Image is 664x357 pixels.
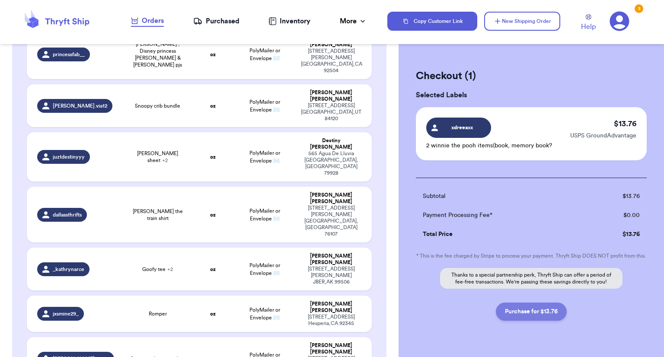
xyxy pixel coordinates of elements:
[167,267,173,272] span: + 2
[301,314,361,327] div: [STREET_ADDRESS] Hesperia , CA 92345
[128,150,187,164] span: [PERSON_NAME] sheet
[416,225,584,244] td: Total Price
[301,137,361,150] div: Destiny [PERSON_NAME]
[301,301,361,314] div: [PERSON_NAME] [PERSON_NAME]
[249,263,280,276] span: PolyMailer or Envelope ✉️
[301,89,361,102] div: [PERSON_NAME] [PERSON_NAME]
[301,342,361,355] div: [PERSON_NAME] [PERSON_NAME]
[584,206,647,225] td: $ 0.00
[53,51,85,58] span: princessfab__
[442,124,483,131] span: xdreeaxx
[268,16,310,26] a: Inventory
[210,311,216,316] strong: oz
[581,14,596,32] a: Help
[210,103,216,108] strong: oz
[135,102,180,109] span: Snoopy crib bundle
[570,131,636,140] p: USPS GroundAdvantage
[249,99,280,112] span: PolyMailer or Envelope ✉️
[249,307,280,320] span: PolyMailer or Envelope ✉️
[128,41,187,68] span: [PERSON_NAME] , Disney princess [PERSON_NAME] & [PERSON_NAME] pjs
[162,158,168,163] span: + 2
[249,48,280,61] span: PolyMailer or Envelope ✉️
[635,4,643,13] div: 3
[416,69,647,83] h2: Checkout ( 1 )
[128,208,187,222] span: [PERSON_NAME] the train shirt
[416,90,647,100] h3: Selected Labels
[496,303,567,321] button: Purchase for $13.76
[249,150,280,163] span: PolyMailer or Envelope ✉️
[416,252,647,259] p: * This is the fee charged by Stripe to process your payment. Thryft Ship DOES NOT profit from this.
[340,16,367,26] div: More
[416,206,584,225] td: Payment Processing Fee*
[581,22,596,32] span: Help
[142,266,173,273] span: Goofy tee
[53,310,79,317] span: jxsmine29_
[614,118,636,130] p: $ 13.76
[387,12,477,31] button: Copy Customer Link
[53,211,82,218] span: dallassthrifts
[210,267,216,272] strong: oz
[301,102,361,122] div: [STREET_ADDRESS] [GEOGRAPHIC_DATA] , UT 84120
[416,187,584,206] td: Subtotal
[301,48,361,74] div: [STREET_ADDRESS][PERSON_NAME] [GEOGRAPHIC_DATA] , CA 92504
[301,192,361,205] div: [PERSON_NAME] [PERSON_NAME]
[301,266,361,285] div: [STREET_ADDRESS][PERSON_NAME] JBER , AK 99506
[249,208,280,221] span: PolyMailer or Envelope ✉️
[131,16,164,26] div: Orders
[193,16,239,26] a: Purchased
[426,141,552,150] p: 2 winnie the pooh items(book, memory book?
[610,11,629,31] a: 3
[131,16,164,27] a: Orders
[484,12,560,31] button: New Shipping Order
[440,268,622,289] p: Thanks to a special partnership perk, Thryft Ship can offer a period of fee-free transactions. We...
[301,205,361,237] div: [STREET_ADDRESS][PERSON_NAME] [GEOGRAPHIC_DATA] , [GEOGRAPHIC_DATA] 76107
[584,225,647,244] td: $ 13.76
[210,52,216,57] strong: oz
[53,153,85,160] span: juztdestinyyy
[210,154,216,159] strong: oz
[301,253,361,266] div: [PERSON_NAME] [PERSON_NAME]
[53,266,84,273] span: _kathrynarce
[210,212,216,217] strong: oz
[53,102,107,109] span: [PERSON_NAME].via12
[301,150,361,176] div: 565 Agua De Lluvia [GEOGRAPHIC_DATA] , [GEOGRAPHIC_DATA] 79928
[149,310,167,317] span: Romper
[584,187,647,206] td: $ 13.76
